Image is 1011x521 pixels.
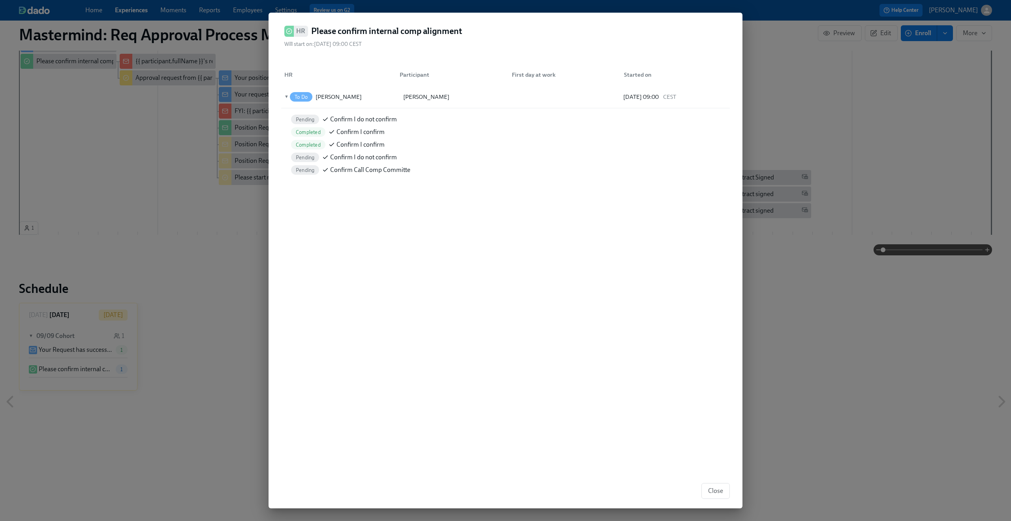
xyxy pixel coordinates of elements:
h6: HR [296,26,305,36]
span: Confirm I do not confirm [330,153,397,162]
span: Pending [291,167,319,173]
div: HR [281,70,393,79]
div: Participant [397,70,505,79]
div: Started on [618,67,730,83]
div: Participant [393,67,505,83]
span: Completed [291,129,325,135]
span: CEST [662,92,676,102]
div: Started on [621,70,730,79]
div: First day at work [509,70,618,79]
span: Confirm I confirm [336,140,385,149]
span: Will start on: [DATE] 09:00 CEST [284,40,362,48]
button: Close [701,483,730,499]
div: First day at work [505,67,618,83]
span: To Do [290,94,312,100]
span: Confirm I do not confirm [330,115,397,124]
span: Confirm Call Comp Committe [330,166,410,174]
div: [PERSON_NAME] [402,92,509,102]
div: [DATE] 09:00 [623,92,727,102]
span: Confirm I confirm [336,128,385,136]
span: Pending [291,117,319,123]
span: Pending [291,155,319,160]
h4: Please confirm internal comp alignment [311,25,462,37]
span: Close [708,487,723,495]
span: Completed [291,142,325,148]
div: HR [281,67,393,83]
div: [PERSON_NAME] [316,92,362,102]
span: ▼ [283,92,288,101]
